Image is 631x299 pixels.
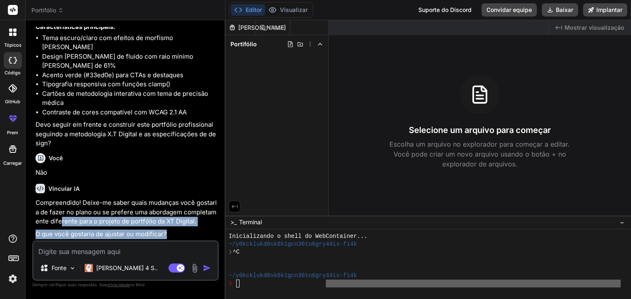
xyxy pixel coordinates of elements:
[387,139,572,169] p: Escolha um arquivo no explorador para começar a editar. Você pode criar um novo arquivo usando o ...
[596,6,622,14] font: Implantar
[268,24,286,32] font: Github
[231,4,265,16] button: Editor
[42,80,217,89] li: Tipografia responsiva com funções clamp()
[620,218,624,226] span: −
[107,282,130,287] span: privacidade
[583,3,627,17] button: Implantar
[36,168,217,178] p: Não
[203,264,211,272] img: ícone
[5,69,21,76] label: código
[229,272,357,280] span: ~/y0kcklukd0sk6k1gcn36to6gry44is-fi4k
[42,108,217,117] li: Contraste de cores compatível com WCAG 2.1 AA
[565,24,624,32] span: Mostrar visualização
[265,4,311,16] button: Visualizar
[49,154,63,162] h6: Você
[542,3,578,17] button: Baixar
[229,248,233,256] span: ❯
[280,6,308,14] font: Visualizar
[42,33,217,52] li: Tema escuro/claro com efeitos de morfismo [PERSON_NAME]
[3,160,22,167] label: Carregar
[36,198,217,226] p: Compreendido! Deixe-me saber quais mudanças você gostaria de fazer no plano ou se prefere uma abo...
[413,3,477,17] div: Suporte do Discord
[238,24,286,32] font: [PERSON_NAME]
[96,264,158,271] font: [PERSON_NAME] 4 S..
[409,124,551,136] h3: Selecione um arquivo para começar
[32,281,219,289] p: Sempre verifique suas respostas. Sua no Bind
[232,248,240,256] span: ^C
[4,42,21,49] label: Tópicos
[42,52,217,71] li: Design [PERSON_NAME] de fluido com raio mínimo [PERSON_NAME] de 61%
[36,23,115,31] strong: Características principais:
[7,129,18,136] label: Prem
[239,218,262,226] span: Terminal
[36,230,217,239] p: O que você gostaria de ajustar ou modificar?
[6,272,20,286] img: Configurações
[48,185,80,193] h6: Vincular IA
[556,6,573,14] font: Baixar
[42,71,217,80] li: Acento verde (#33ed0e) para CTAs e destaques
[31,6,56,14] font: Portifólio
[482,3,537,17] button: Convidar equipe
[36,120,217,148] p: Devo seguir em frente e construir este portfólio profissional seguindo a metodologia X.T Digital ...
[85,264,93,272] img: Claude 4 Soneto
[230,218,237,226] span: >_
[5,98,20,105] label: GitHub
[229,280,233,287] span: ❯
[229,233,368,240] span: Inicializando o shell do WebContainer...
[229,240,357,248] span: ~/y0kcklukd0sk6k1gcn36to6gry44is-fi4k
[52,264,66,272] p: Fonte
[618,216,626,229] button: −
[230,40,257,48] span: Portifólio
[42,89,217,108] li: Cartões de metodologia interativa com tema de precisão médica
[190,263,199,273] img: anexo
[69,265,76,272] img: Escolha os modelos
[246,6,262,14] font: Editor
